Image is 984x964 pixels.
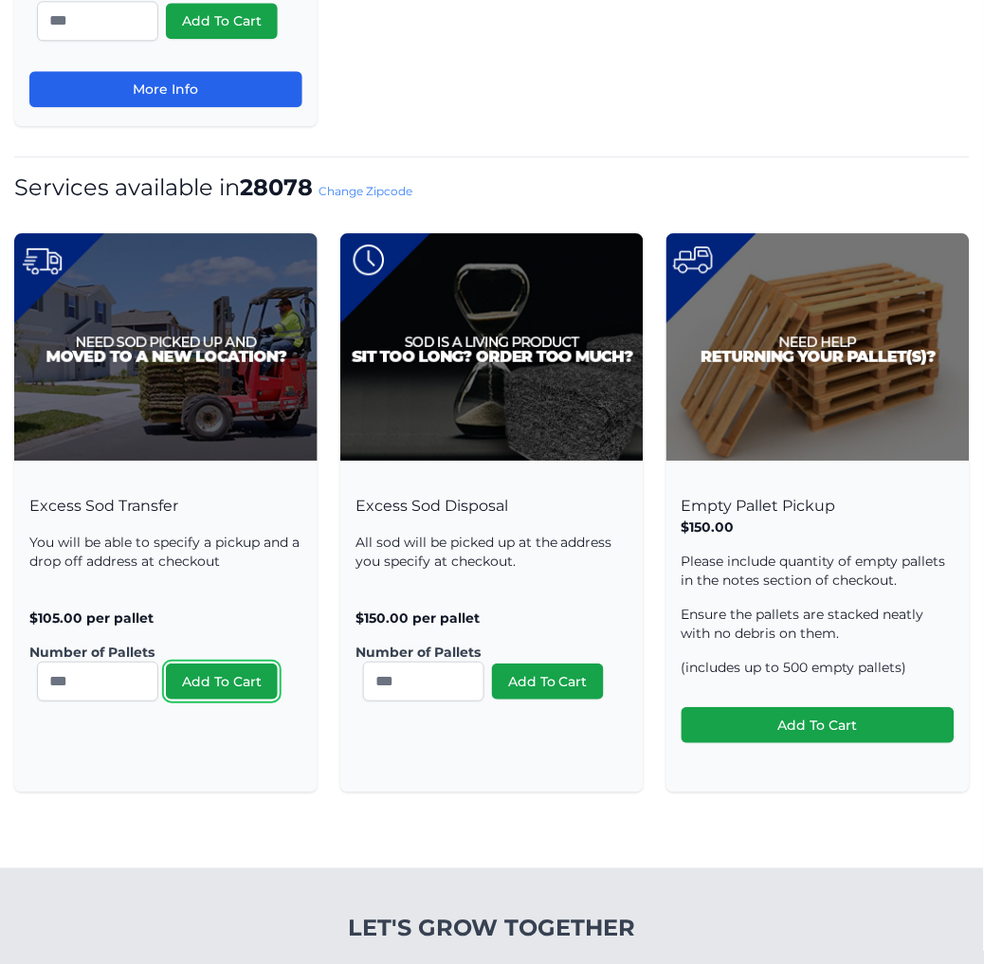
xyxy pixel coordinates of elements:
[240,173,313,201] strong: 28078
[355,609,629,628] p: $150.00 per pallet
[29,533,302,571] p: You will be able to specify a pickup and a drop off address at checkout
[682,658,955,677] p: (includes up to 500 empty pallets)
[682,605,955,643] p: Ensure the pallets are stacked neatly with no debris on them.
[166,3,278,39] button: Add To Cart
[166,664,278,700] button: Add To Cart
[666,233,970,461] img: Pallet Pickup Product Image
[355,533,629,571] p: All sod will be picked up at the address you specify at checkout.
[492,664,604,700] button: Add To Cart
[666,476,970,792] div: Empty Pallet Pickup
[340,476,644,751] div: Excess Sod Disposal
[682,707,955,743] button: Add To Cart
[14,476,318,751] div: Excess Sod Transfer
[29,609,302,628] p: $105.00 per pallet
[355,643,613,662] label: Number of Pallets
[247,914,738,944] h4: Let's Grow Together
[319,184,412,198] a: Change Zipcode
[340,233,644,461] img: Excess Sod Disposal Product Image
[29,71,302,107] a: More Info
[14,173,970,203] h1: Services available in
[682,552,955,590] p: Please include quantity of empty pallets in the notes section of checkout.
[29,643,287,662] label: Number of Pallets
[682,518,955,537] p: $150.00
[14,233,318,461] img: Excess Sod Transfer Product Image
